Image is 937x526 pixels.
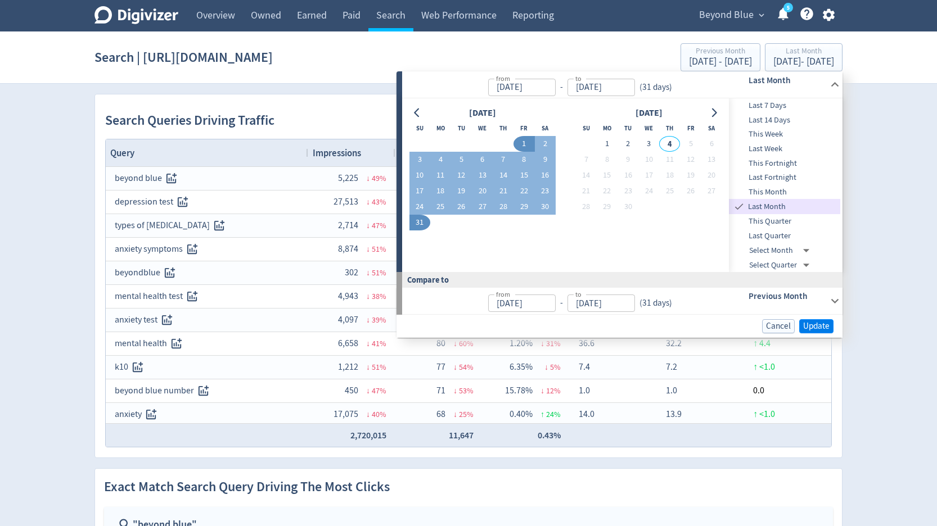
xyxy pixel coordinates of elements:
[505,385,533,396] span: 15.78%
[749,258,814,273] div: Select Quarter
[635,297,672,310] div: ( 31 days )
[618,167,638,183] button: 16
[540,338,544,348] span: ↓
[699,6,754,24] span: Beyond Blue
[701,136,722,152] button: 6
[157,311,176,329] button: Track this search query
[753,361,758,373] span: ↑
[729,199,840,214] div: Last Month
[510,338,533,349] span: 1.20%
[472,199,493,215] button: 27
[436,385,445,396] span: 71
[729,114,840,126] span: Last 14 Days
[366,173,370,183] span: ↓
[430,120,451,136] th: Monday
[338,220,358,231] span: 2,714
[402,71,843,98] div: from-to(31 days)Last Month
[576,199,597,215] button: 28
[210,216,228,235] button: Track this search query
[338,243,358,255] span: 8,874
[576,183,597,199] button: 21
[576,167,597,183] button: 14
[409,167,430,183] button: 10
[666,338,682,349] span: 32.2
[666,385,677,396] span: 1.0
[766,322,791,330] span: Cancel
[372,197,386,207] span: 43 %
[451,167,472,183] button: 12
[115,333,299,355] div: mental health
[729,185,840,199] div: This Month
[759,361,775,373] span: <1.0
[773,57,834,67] div: [DATE] - [DATE]
[746,201,840,213] span: Last Month
[597,136,618,152] button: 1
[372,315,386,325] span: 39 %
[597,199,618,215] button: 29
[451,120,472,136] th: Tuesday
[638,183,659,199] button: 24
[659,136,680,152] button: 4
[472,167,493,183] button: 13
[372,291,386,301] span: 38 %
[513,120,534,136] th: Friday
[366,409,370,419] span: ↓
[659,167,680,183] button: 18
[597,120,618,136] th: Monday
[430,167,451,183] button: 11
[493,199,513,215] button: 28
[638,167,659,183] button: 17
[436,338,445,349] span: 80
[753,385,764,396] span: 0.0
[513,167,534,183] button: 15
[493,167,513,183] button: 14
[729,214,840,229] div: This Quarter
[638,120,659,136] th: Wednesday
[666,409,682,420] span: 13.9
[513,183,534,199] button: 22
[535,199,556,215] button: 30
[345,385,358,396] span: 450
[436,361,445,373] span: 77
[366,315,370,325] span: ↓
[313,147,361,159] span: Impressions
[701,167,722,183] button: 20
[183,287,201,306] button: Track this search query
[338,173,358,184] span: 5,225
[173,193,192,211] button: Track this search query
[546,409,561,419] span: 24 %
[803,322,830,330] span: Update
[110,147,134,159] span: Query
[372,173,386,183] span: 49 %
[115,403,299,425] div: anxiety
[493,152,513,167] button: 7
[638,152,659,167] button: 10
[729,215,840,228] span: This Quarter
[576,120,597,136] th: Sunday
[115,167,299,189] div: beyond blue
[453,362,457,372] span: ↓
[546,338,561,348] span: 31 %
[579,409,594,420] span: 14.0
[409,183,430,199] button: 17
[115,215,299,237] div: types of [MEDICAL_DATA]
[453,409,457,419] span: ↓
[680,152,701,167] button: 12
[115,380,299,402] div: beyond blue number
[366,338,370,348] span: ↓
[409,152,430,167] button: 3
[513,152,534,167] button: 8
[729,186,840,198] span: This Month
[540,409,544,419] span: ↑
[372,362,386,372] span: 51 %
[496,289,510,299] label: from
[115,285,299,307] div: mental health test
[115,309,299,331] div: anxiety test
[115,191,299,213] div: depression test
[681,43,760,71] button: Previous Month[DATE] - [DATE]
[538,429,561,441] span: 0.43%
[366,291,370,301] span: ↓
[729,230,840,242] span: Last Quarter
[729,171,840,184] span: Last Fortnight
[550,362,561,372] span: 5 %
